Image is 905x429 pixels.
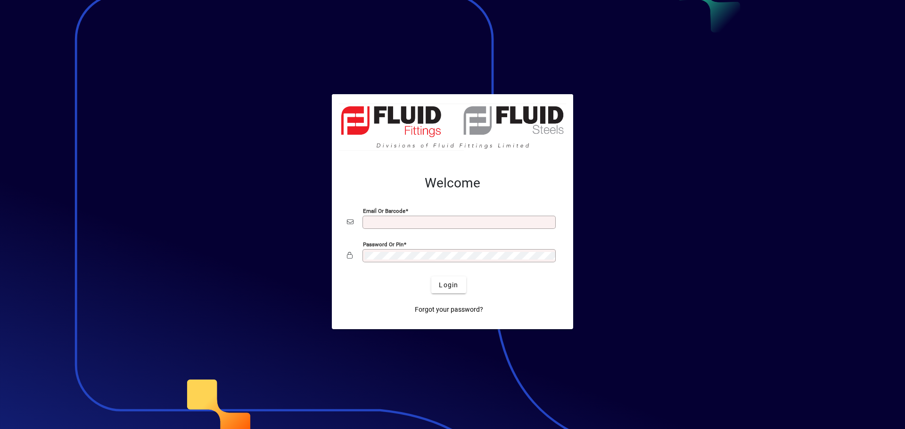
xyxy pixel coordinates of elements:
mat-label: Password or Pin [363,241,403,248]
span: Login [439,280,458,290]
mat-label: Email or Barcode [363,208,405,214]
span: Forgot your password? [415,305,483,315]
h2: Welcome [347,175,558,191]
button: Login [431,276,466,293]
a: Forgot your password? [411,301,487,318]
